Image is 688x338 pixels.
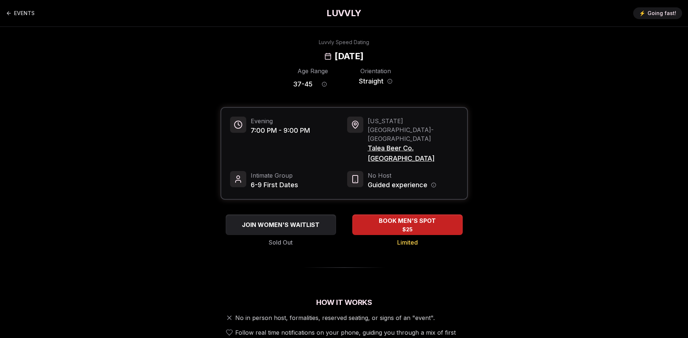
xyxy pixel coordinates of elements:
[368,171,436,180] span: No Host
[397,238,418,247] span: Limited
[377,216,437,225] span: BOOK MEN'S SPOT
[368,117,458,143] span: [US_STATE][GEOGRAPHIC_DATA] - [GEOGRAPHIC_DATA]
[226,214,336,235] button: JOIN WOMEN'S WAITLIST - Sold Out
[235,313,435,322] span: No in person host, formalities, reserved seating, or signs of an "event".
[251,125,310,136] span: 7:00 PM - 9:00 PM
[6,6,35,21] a: Back to events
[251,171,298,180] span: Intimate Group
[368,143,458,164] span: Talea Beer Co. [GEOGRAPHIC_DATA]
[352,214,463,235] button: BOOK MEN'S SPOT - Limited
[335,50,363,62] h2: [DATE]
[327,7,361,19] a: LUVVLY
[402,226,413,233] span: $25
[387,79,392,84] button: Orientation information
[220,297,468,307] h2: How It Works
[293,67,332,75] div: Age Range
[251,117,310,125] span: Evening
[356,67,395,75] div: Orientation
[431,182,436,188] button: Host information
[240,220,321,229] span: JOIN WOMEN'S WAITLIST
[319,39,369,46] div: Luvvly Speed Dating
[293,79,313,89] span: 37 - 45
[368,180,427,190] span: Guided experience
[648,10,676,17] span: Going fast!
[251,180,298,190] span: 6-9 First Dates
[359,76,384,86] span: Straight
[269,238,293,247] span: Sold Out
[316,76,332,92] button: Age range information
[639,10,645,17] span: ⚡️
